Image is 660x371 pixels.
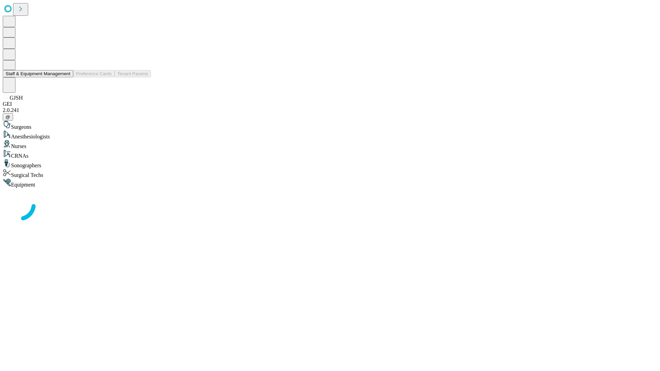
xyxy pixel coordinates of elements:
[114,70,151,77] button: Tenant Params
[73,70,114,77] button: Preference Cards
[3,149,657,159] div: CRNAs
[3,107,657,113] div: 2.0.241
[10,95,23,101] span: GJSH
[3,130,657,140] div: Anesthesiologists
[3,178,657,188] div: Equipment
[5,114,10,120] span: @
[3,169,657,178] div: Surgical Techs
[3,140,657,149] div: Nurses
[3,113,13,121] button: @
[3,101,657,107] div: GEI
[3,121,657,130] div: Surgeons
[3,70,73,77] button: Staff & Equipment Management
[3,159,657,169] div: Sonographers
